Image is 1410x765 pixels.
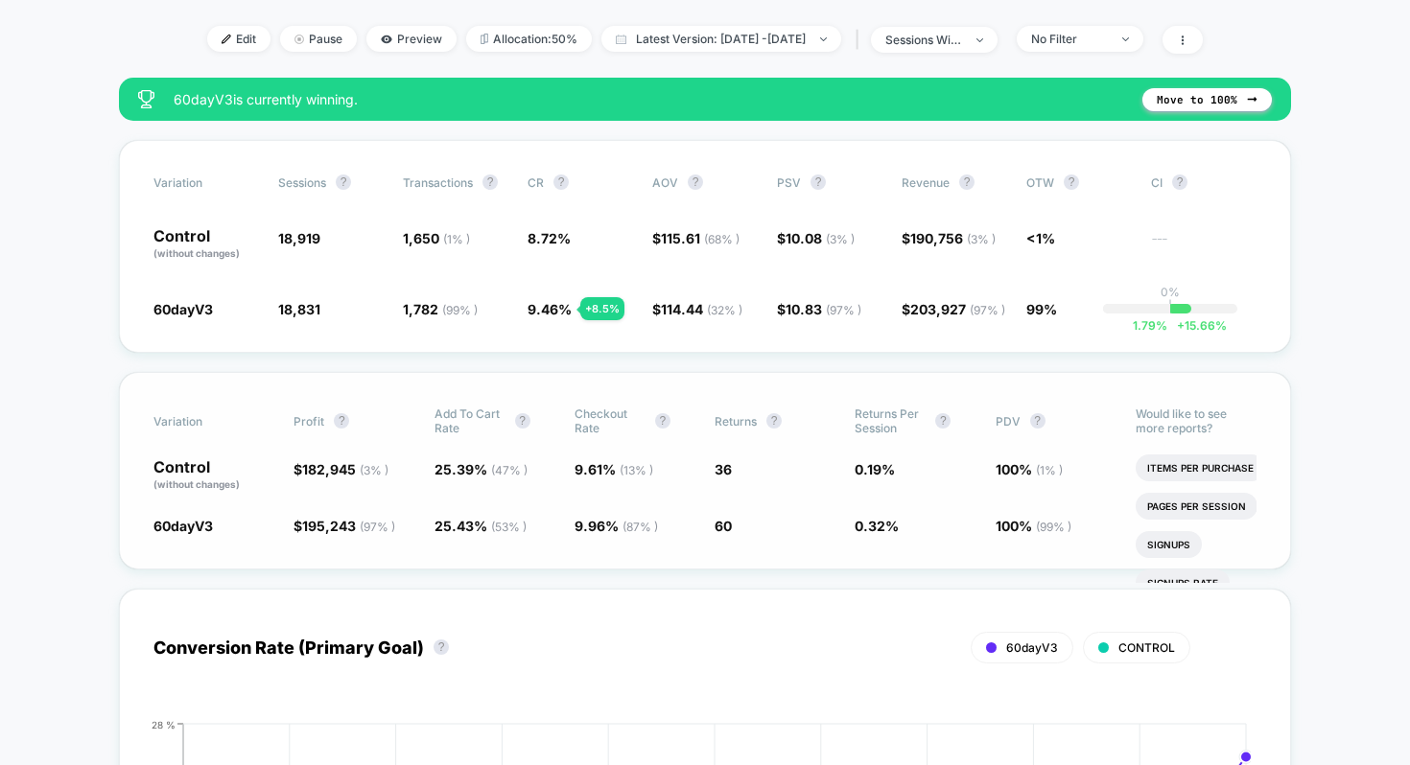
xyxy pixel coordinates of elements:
span: ( 99 % ) [442,303,478,317]
img: success_star [138,90,154,108]
span: 8.72 % [528,230,571,246]
img: end [1122,37,1129,41]
span: 18,831 [278,301,320,317]
span: ( 68 % ) [704,232,740,246]
span: PSV [777,175,801,190]
span: Sessions [278,175,326,190]
span: Returns [715,414,757,429]
span: ( 32 % ) [707,303,742,317]
span: 100 % [996,461,1063,477]
span: Transactions [403,175,473,190]
button: ? [1030,413,1046,429]
button: ? [1064,174,1079,190]
span: $ [902,230,996,246]
span: Returns Per Session [855,406,926,435]
button: ? [482,174,498,190]
button: ? [553,174,569,190]
button: ? [811,174,826,190]
span: Edit [207,26,270,52]
span: 195,243 [302,518,395,534]
li: Items Per Purchase [1136,454,1265,481]
span: $ [652,230,740,246]
span: 182,945 [302,461,388,477]
p: Would like to see more reports? [1136,406,1257,435]
div: sessions with impression [885,33,962,47]
span: 0.32 % [855,518,899,534]
span: | [851,26,871,54]
img: end [820,37,827,41]
span: Variation [153,174,259,190]
span: $ [777,230,855,246]
button: ? [336,174,351,190]
span: Profit [294,414,324,429]
span: 60dayV3 [1006,640,1058,655]
img: rebalance [481,34,488,44]
span: Revenue [902,175,950,190]
p: 0% [1161,285,1180,299]
span: + [1177,318,1185,333]
img: end [976,38,983,42]
span: 99% [1026,301,1057,317]
div: No Filter [1031,32,1108,46]
span: CR [528,175,544,190]
img: end [294,35,304,44]
span: 60dayV3 is currently winning. [174,91,1123,107]
span: $ [777,301,861,317]
span: Allocation: 50% [466,26,592,52]
span: ( 99 % ) [1036,520,1071,534]
img: edit [222,35,231,44]
span: 115.61 [661,230,740,246]
span: 25.43 % [435,518,527,534]
span: ( 13 % ) [620,463,653,477]
span: 0.19 % [855,461,895,477]
button: ? [688,174,703,190]
button: ? [334,413,349,429]
p: Control [153,228,259,261]
span: 9.46 % [528,301,572,317]
span: 203,927 [910,301,1005,317]
span: ( 47 % ) [491,463,528,477]
span: ( 3 % ) [967,232,996,246]
span: 36 [715,461,732,477]
div: + 8.5 % [580,297,624,320]
span: CI [1151,174,1257,190]
span: 190,756 [910,230,996,246]
p: | [1168,299,1172,313]
span: --- [1151,233,1257,261]
span: Checkout Rate [575,406,646,435]
span: Latest Version: [DATE] - [DATE] [601,26,841,52]
span: CONTROL [1118,640,1175,655]
span: 114.44 [661,301,742,317]
span: Add To Cart Rate [435,406,505,435]
span: 9.61 % [575,461,653,477]
span: ( 97 % ) [360,520,395,534]
span: 10.08 [786,230,855,246]
span: 1,782 [403,301,478,317]
li: Signups Rate [1136,569,1230,596]
span: 15.66 % [1167,318,1227,333]
span: Variation [153,406,259,435]
button: ? [766,413,782,429]
span: (without changes) [153,478,240,490]
li: Pages Per Session [1136,493,1257,520]
span: $ [294,518,395,534]
button: ? [935,413,951,429]
span: 9.96 % [575,518,658,534]
span: 60dayV3 [153,301,213,317]
span: 25.39 % [435,461,528,477]
span: 1.79 % [1133,318,1167,333]
img: calendar [616,35,626,44]
span: ( 97 % ) [970,303,1005,317]
tspan: 28 % [152,719,176,730]
span: ( 3 % ) [360,463,388,477]
span: (without changes) [153,247,240,259]
span: 60dayV3 [153,518,213,534]
span: $ [294,461,388,477]
span: 100 % [996,518,1071,534]
span: 18,919 [278,230,320,246]
span: OTW [1026,174,1132,190]
span: $ [652,301,742,317]
span: 60 [715,518,732,534]
span: 1,650 [403,230,470,246]
span: ( 3 % ) [826,232,855,246]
